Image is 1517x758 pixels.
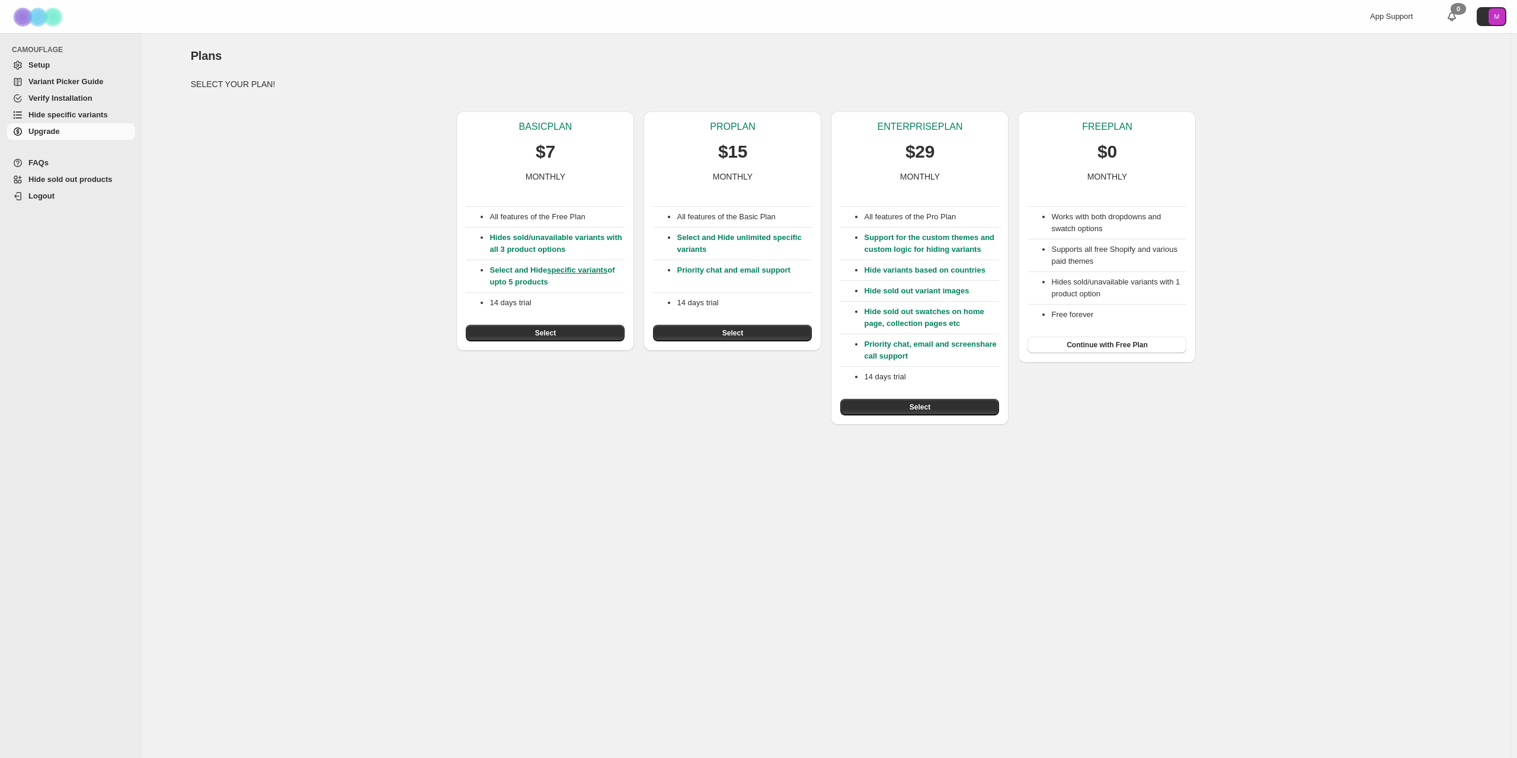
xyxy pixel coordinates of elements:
p: Select and Hide of upto 5 products [489,264,625,288]
p: 14 days trial [677,297,812,309]
p: Support for the custom themes and custom logic for hiding variants [864,232,999,255]
p: $29 [905,140,934,164]
span: Select [535,328,556,338]
span: Hide specific variants [28,110,108,119]
button: Select [840,399,999,415]
p: ENTERPRISE PLAN [877,121,962,133]
span: FAQs [28,158,49,167]
p: All features of the Pro Plan [864,211,999,223]
div: 0 [1451,3,1466,15]
button: Avatar with initials M [1477,7,1506,26]
p: 14 days trial [489,297,625,309]
span: Avatar with initials M [1489,8,1505,25]
p: All features of the Free Plan [489,211,625,223]
p: All features of the Basic Plan [677,211,812,223]
p: MONTHLY [526,171,565,183]
p: SELECT YOUR PLAN! [191,78,1462,90]
text: M [1494,13,1499,20]
button: Select [466,325,625,341]
span: Continue with Free Plan [1067,340,1148,350]
li: Supports all free Shopify and various paid themes [1051,244,1186,267]
span: Plans [191,49,222,62]
p: Priority chat, email and screenshare call support [864,338,999,362]
p: MONTHLY [713,171,753,183]
img: Camouflage [9,1,69,33]
p: PRO PLAN [710,121,755,133]
p: Select and Hide unlimited specific variants [677,232,812,255]
p: BASIC PLAN [519,121,572,133]
p: Priority chat and email support [677,264,812,288]
p: $7 [536,140,555,164]
a: specific variants [547,266,607,274]
span: CAMOUFLAGE [12,45,136,55]
button: Continue with Free Plan [1028,337,1186,353]
a: Variant Picker Guide [7,73,135,90]
p: $15 [718,140,747,164]
li: Free forever [1051,309,1186,321]
span: Logout [28,191,55,200]
p: Hide variants based on countries [864,264,999,276]
p: MONTHLY [1087,171,1127,183]
a: FAQs [7,155,135,171]
li: Hides sold/unavailable variants with 1 product option [1051,276,1186,300]
li: Works with both dropdowns and swatch options [1051,211,1186,235]
a: Hide specific variants [7,107,135,123]
a: Verify Installation [7,90,135,107]
p: Hide sold out swatches on home page, collection pages etc [864,306,999,330]
a: Setup [7,57,135,73]
button: Select [653,325,812,341]
span: Variant Picker Guide [28,77,103,86]
a: Upgrade [7,123,135,140]
p: Hides sold/unavailable variants with all 3 product options [489,232,625,255]
p: 14 days trial [864,371,999,383]
a: Hide sold out products [7,171,135,188]
p: MONTHLY [900,171,940,183]
p: Hide sold out variant images [864,285,999,297]
a: 0 [1446,11,1458,23]
span: Select [910,402,930,412]
span: Upgrade [28,127,60,136]
p: $0 [1097,140,1117,164]
span: App Support [1370,12,1413,21]
p: FREE PLAN [1082,121,1132,133]
a: Logout [7,188,135,204]
span: Setup [28,60,50,69]
span: Hide sold out products [28,175,113,184]
span: Verify Installation [28,94,92,103]
span: Select [722,328,743,338]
